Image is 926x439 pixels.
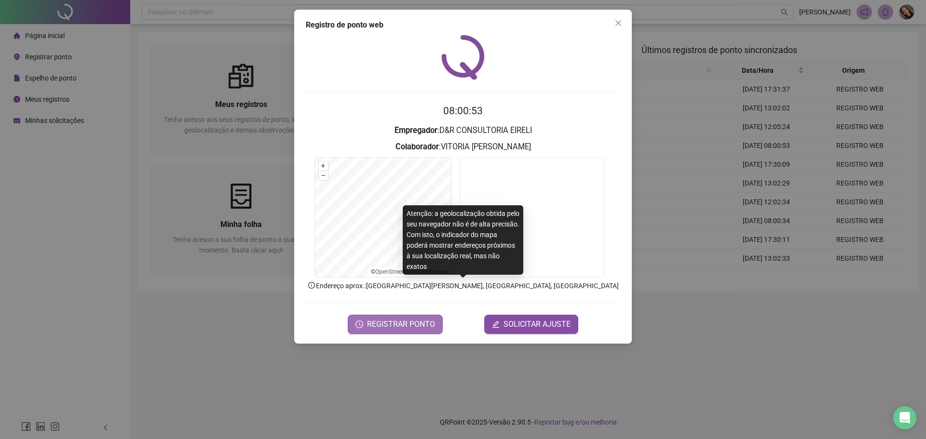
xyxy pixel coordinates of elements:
button: editSOLICITAR AJUSTE [484,315,578,334]
button: + [319,161,328,171]
h3: : D&R CONSULTORIA EIRELI [306,124,620,137]
div: Open Intercom Messenger [893,406,916,429]
li: © contributors. [371,268,449,275]
span: SOLICITAR AJUSTE [504,319,571,330]
img: QRPoint [441,35,485,80]
time: 08:00:53 [443,105,483,117]
h3: : VITORIA [PERSON_NAME] [306,141,620,153]
button: – [319,171,328,180]
strong: Colaborador [395,142,439,151]
button: Close [611,15,626,31]
a: OpenStreetMap [375,268,415,275]
span: info-circle [307,281,316,290]
strong: Empregador [395,126,437,135]
button: REGISTRAR PONTO [348,315,443,334]
span: edit [492,320,500,328]
p: Endereço aprox. : [GEOGRAPHIC_DATA][PERSON_NAME], [GEOGRAPHIC_DATA], [GEOGRAPHIC_DATA] [306,280,620,291]
span: clock-circle [355,320,363,328]
span: close [614,19,622,27]
span: REGISTRAR PONTO [367,319,435,330]
div: Registro de ponto web [306,19,620,31]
